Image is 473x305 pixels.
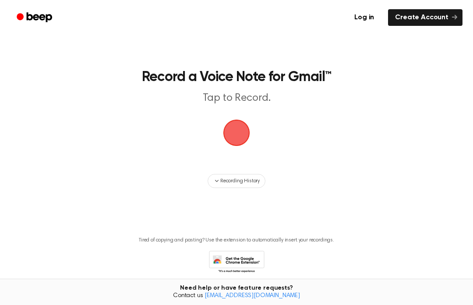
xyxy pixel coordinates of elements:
p: Tired of copying and pasting? Use the extension to automatically insert your recordings. [139,237,334,244]
p: Tap to Record. [95,91,378,106]
a: Create Account [388,9,462,26]
span: Contact us [5,292,468,300]
a: [EMAIL_ADDRESS][DOMAIN_NAME] [205,293,300,299]
h1: Record a Voice Note for Gmail™ [95,70,378,84]
button: Recording History [208,174,265,188]
a: Beep [11,9,60,26]
span: Recording History [220,177,260,185]
a: Log in [346,7,383,28]
img: Beep Logo [223,120,250,146]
